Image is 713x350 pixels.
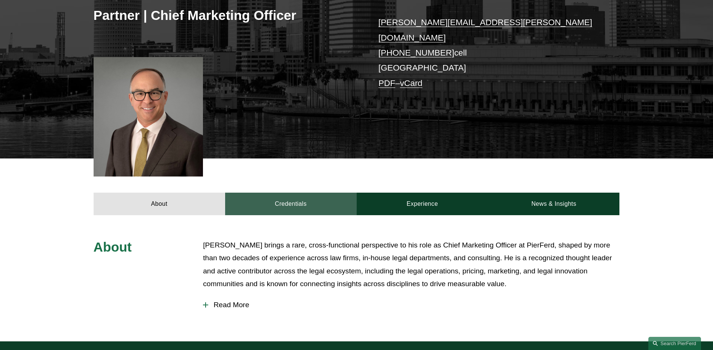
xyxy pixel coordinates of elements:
[488,193,619,215] a: News & Insights
[203,239,619,291] p: [PERSON_NAME] brings a rare, cross-functional perspective to his role as Chief Marketing Officer ...
[208,301,619,309] span: Read More
[357,193,488,215] a: Experience
[378,78,395,88] a: PDF
[378,48,454,57] a: [PHONE_NUMBER]
[203,295,619,315] button: Read More
[378,18,592,42] a: [PERSON_NAME][EMAIL_ADDRESS][PERSON_NAME][DOMAIN_NAME]
[94,240,132,254] span: About
[94,7,357,24] h3: Partner | Chief Marketing Officer
[378,15,598,91] p: cell [GEOGRAPHIC_DATA] –
[648,337,701,350] a: Search this site
[400,78,422,88] a: vCard
[94,193,225,215] a: About
[225,193,357,215] a: Credentials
